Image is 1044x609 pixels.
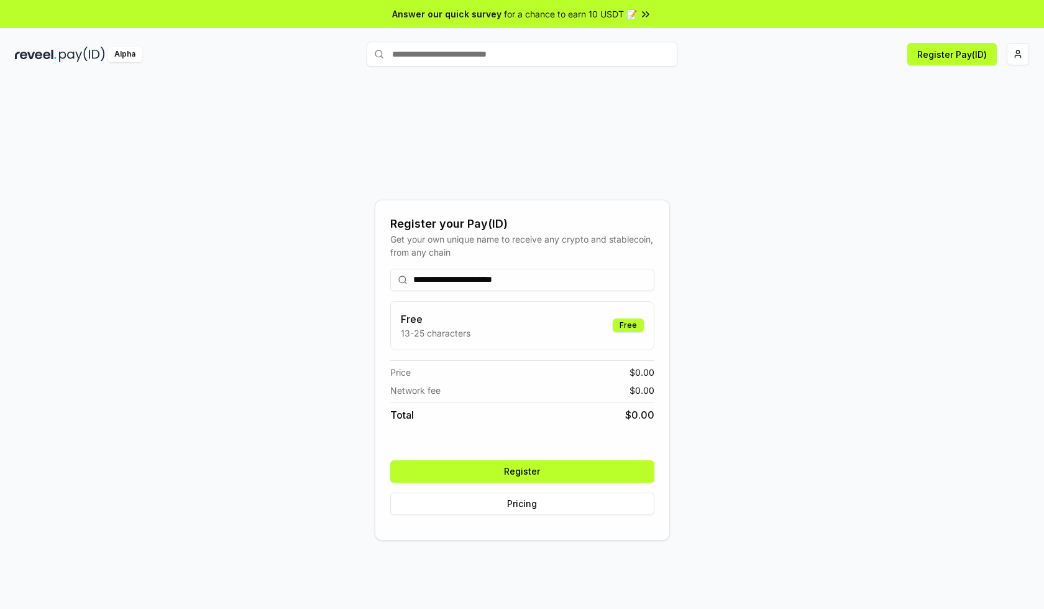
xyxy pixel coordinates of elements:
button: Pricing [390,493,654,515]
span: Price [390,366,411,379]
p: 13-25 characters [401,327,470,340]
span: for a chance to earn 10 USDT 📝 [504,7,637,21]
div: Free [613,318,644,332]
div: Alpha [108,47,142,62]
img: pay_id [59,47,105,62]
div: Register your Pay(ID) [390,215,654,233]
button: Register [390,460,654,483]
span: $ 0.00 [625,407,654,422]
div: Get your own unique name to receive any crypto and stablecoin, from any chain [390,233,654,259]
img: reveel_dark [15,47,57,62]
span: Answer our quick survey [392,7,501,21]
span: $ 0.00 [630,366,654,379]
span: $ 0.00 [630,384,654,397]
button: Register Pay(ID) [907,43,997,65]
h3: Free [401,312,470,327]
span: Network fee [390,384,441,397]
span: Total [390,407,414,422]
